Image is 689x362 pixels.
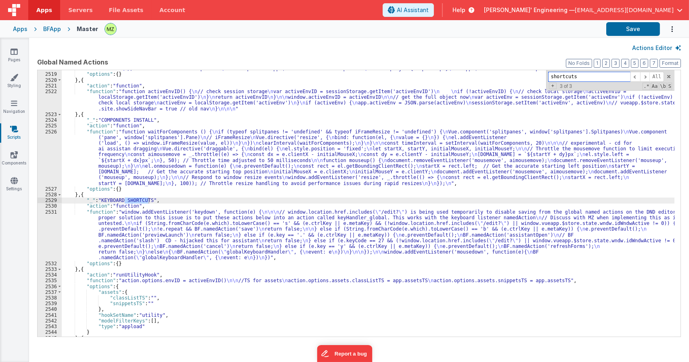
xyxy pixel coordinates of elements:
[38,272,62,278] div: 2534
[38,329,62,335] div: 2544
[668,83,672,90] span: Search In Selection
[649,72,664,82] span: Alt-Enter
[38,123,62,129] div: 2525
[68,6,92,14] span: Servers
[38,71,62,77] div: 2519
[594,59,601,68] button: 1
[43,25,61,33] div: BFApp
[643,83,650,90] span: RegExp Search
[660,59,681,68] button: Format
[37,57,108,67] span: Global Named Actions
[548,72,630,82] input: Search for
[38,318,62,324] div: 2542
[38,266,62,272] div: 2533
[606,22,660,36] button: Save
[38,289,62,295] div: 2537
[660,21,676,37] button: Options
[38,306,62,312] div: 2540
[38,324,62,329] div: 2543
[13,25,27,33] div: Apps
[38,129,62,186] div: 2526
[38,198,62,203] div: 2529
[38,335,62,341] div: 2545
[109,6,144,14] span: File Assets
[38,77,62,83] div: 2520
[38,192,62,198] div: 2528
[621,59,629,68] button: 4
[383,3,434,17] button: AI Assistant
[575,6,674,14] span: [EMAIL_ADDRESS][DOMAIN_NAME]
[317,345,372,362] iframe: Marker.io feedback button
[549,83,557,89] span: Toggel Replace mode
[38,83,62,89] div: 2521
[38,278,62,283] div: 2535
[38,117,62,123] div: 2524
[38,209,62,261] div: 2531
[612,59,620,68] button: 3
[632,44,681,52] button: Actions Editor
[602,59,610,68] button: 2
[38,284,62,289] div: 2536
[640,59,648,68] button: 6
[36,6,52,14] span: Apps
[484,6,575,14] span: [PERSON_NAME]' Engineering —
[38,112,62,117] div: 2523
[38,312,62,318] div: 2541
[38,261,62,266] div: 2532
[38,89,62,112] div: 2522
[77,25,98,33] div: Master
[452,6,465,14] span: Help
[659,83,666,90] span: Whole Word Search
[105,23,116,35] img: 095be3719ea6209dc2162ba73c069c80
[651,83,658,90] span: CaseSensitive Search
[38,295,62,301] div: 2538
[38,301,62,306] div: 2539
[557,83,575,89] span: 3 of 3
[650,59,658,68] button: 7
[631,59,639,68] button: 5
[38,203,62,209] div: 2530
[397,6,429,14] span: AI Assistant
[38,186,62,192] div: 2527
[566,59,592,68] button: No Folds
[484,6,683,14] button: [PERSON_NAME]' Engineering — [EMAIL_ADDRESS][DOMAIN_NAME]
